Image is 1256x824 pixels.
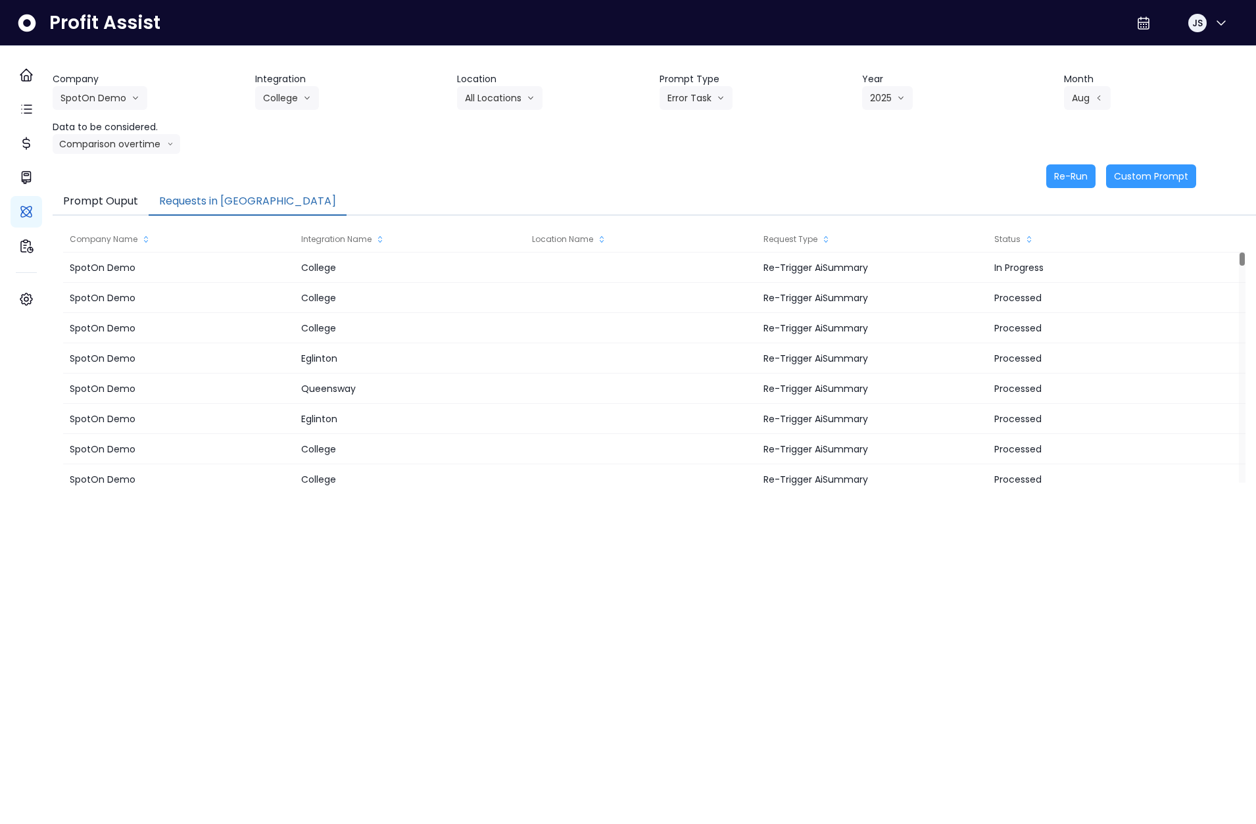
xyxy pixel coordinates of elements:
div: SpotOn Demo [63,313,294,343]
svg: arrow down line [897,91,905,105]
div: Status [988,226,1219,253]
div: College [295,464,525,495]
header: Location [457,72,649,86]
header: Company [53,72,245,86]
header: Month [1064,72,1256,86]
button: SpotOn Demoarrow down line [53,86,147,110]
button: Collegearrow down line [255,86,319,110]
header: Year [862,72,1054,86]
header: Prompt Type [660,72,852,86]
div: Re-Trigger AiSummary [757,374,988,404]
div: Company Name [63,226,294,253]
div: Eglinton [295,404,525,434]
div: Queensway [295,374,525,404]
div: In Progress [988,253,1219,283]
div: SpotOn Demo [63,374,294,404]
div: Re-Trigger AiSummary [757,464,988,495]
header: Data to be considered. [53,120,245,134]
button: Comparison overtimearrow down line [53,134,180,154]
svg: arrow down line [132,91,139,105]
div: Integration Name [295,226,525,253]
div: College [295,283,525,313]
div: Re-Trigger AiSummary [757,343,988,374]
div: Re-Trigger AiSummary [757,283,988,313]
div: Eglinton [295,343,525,374]
div: College [295,253,525,283]
div: SpotOn Demo [63,253,294,283]
button: Prompt Ouput [53,188,149,216]
span: JS [1192,16,1203,30]
button: 2025arrow down line [862,86,913,110]
svg: arrow down line [167,137,174,151]
div: College [295,434,525,464]
div: Processed [988,343,1219,374]
svg: arrow down line [303,91,311,105]
div: Processed [988,283,1219,313]
button: Re-Run [1046,164,1096,188]
div: Processed [988,313,1219,343]
div: SpotOn Demo [63,434,294,464]
div: Re-Trigger AiSummary [757,313,988,343]
div: SpotOn Demo [63,283,294,313]
div: SpotOn Demo [63,404,294,434]
button: Augarrow left line [1064,86,1111,110]
div: Processed [988,434,1219,464]
button: Custom Prompt [1106,164,1196,188]
button: All Locationsarrow down line [457,86,543,110]
div: Re-Trigger AiSummary [757,404,988,434]
header: Integration [255,72,447,86]
svg: arrow left line [1095,91,1103,105]
div: Re-Trigger AiSummary [757,434,988,464]
div: Processed [988,464,1219,495]
div: SpotOn Demo [63,343,294,374]
button: Error Taskarrow down line [660,86,733,110]
svg: arrow down line [717,91,725,105]
span: Profit Assist [49,11,160,35]
svg: arrow down line [527,91,535,105]
div: Processed [988,374,1219,404]
div: Request Type [757,226,988,253]
div: Location Name [525,226,756,253]
button: Requests in [GEOGRAPHIC_DATA] [149,188,347,216]
div: Processed [988,404,1219,434]
div: Re-Trigger AiSummary [757,253,988,283]
div: SpotOn Demo [63,464,294,495]
div: College [295,313,525,343]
